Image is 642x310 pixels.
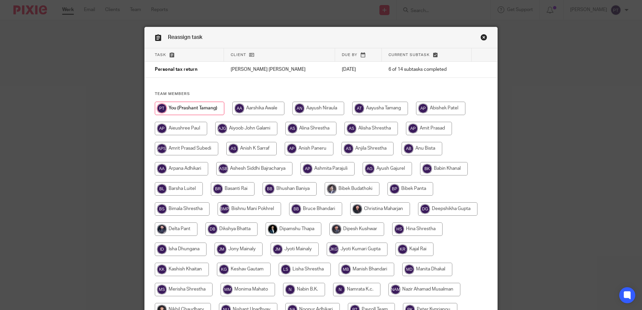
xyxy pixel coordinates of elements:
span: Current subtask [388,53,430,57]
p: [DATE] [342,66,375,73]
p: [PERSON_NAME] [PERSON_NAME] [231,66,328,73]
h4: Team members [155,91,487,97]
span: Due by [342,53,357,57]
td: 6 of 14 subtasks completed [382,62,472,78]
span: Reassign task [168,35,202,40]
span: Personal tax return [155,67,197,72]
span: Client [231,53,246,57]
a: Close this dialog window [480,34,487,43]
span: Task [155,53,166,57]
